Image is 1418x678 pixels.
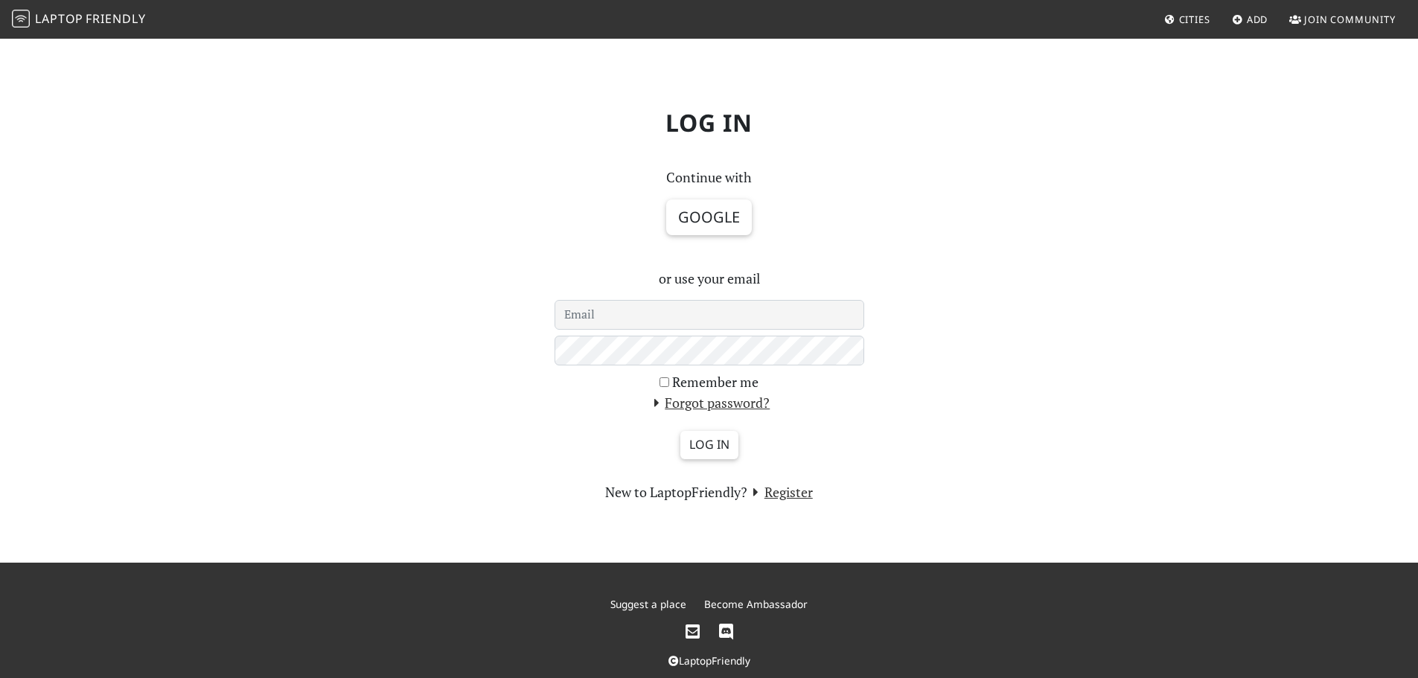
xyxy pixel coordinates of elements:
[218,97,1201,149] h1: Log in
[86,10,145,27] span: Friendly
[668,653,750,668] a: LaptopFriendly
[1247,13,1268,26] span: Add
[704,597,808,611] a: Become Ambassador
[648,394,770,412] a: Forgot password?
[555,482,864,503] section: New to LaptopFriendly?
[747,483,813,501] a: Register
[1304,13,1396,26] span: Join Community
[666,199,752,235] button: Google
[35,10,83,27] span: Laptop
[610,597,686,611] a: Suggest a place
[555,300,864,330] input: Email
[555,167,864,188] p: Continue with
[555,268,864,290] p: or use your email
[672,371,758,393] label: Remember me
[680,431,738,459] input: Log in
[1179,13,1210,26] span: Cities
[1158,6,1216,33] a: Cities
[1226,6,1274,33] a: Add
[1283,6,1402,33] a: Join Community
[12,7,146,33] a: LaptopFriendly LaptopFriendly
[12,10,30,28] img: LaptopFriendly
